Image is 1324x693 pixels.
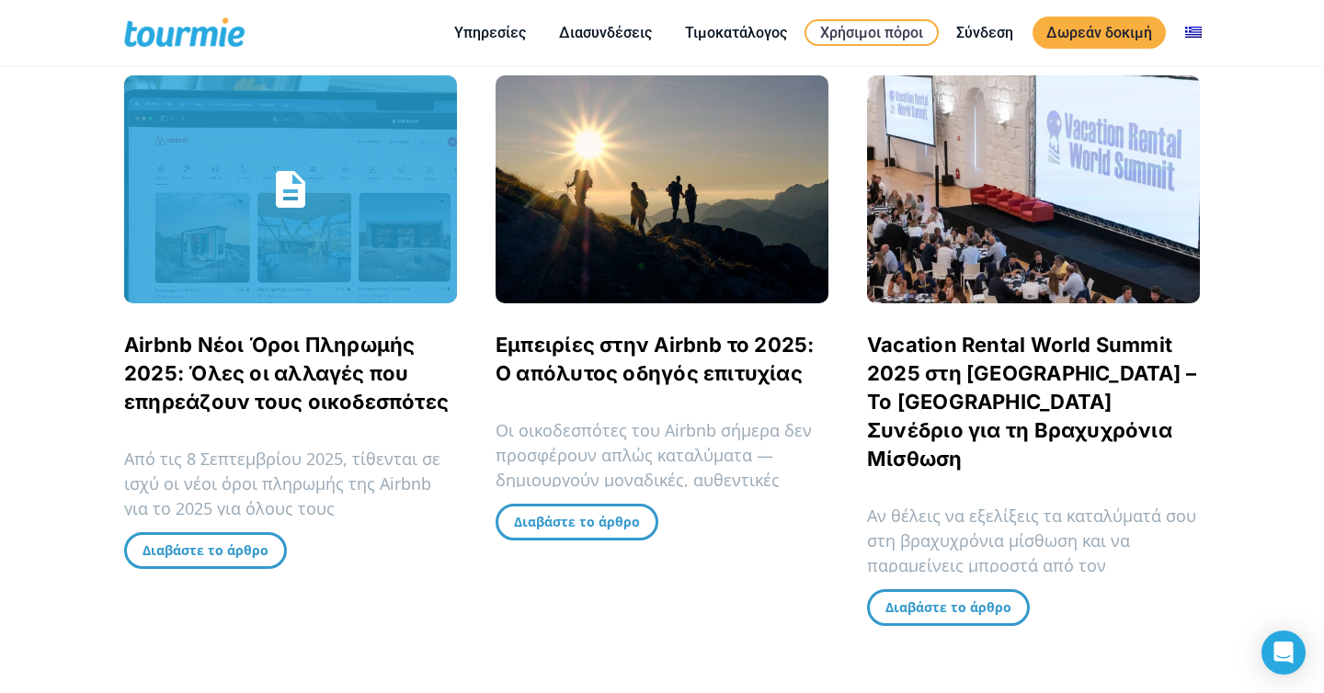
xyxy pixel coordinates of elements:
[124,447,457,546] p: Από τις 8 Σεπτεμβρίου 2025, τίθενται σε ισχύ οι νέοι όροι πληρωμής της Airbnb για το 2025 για όλο...
[143,541,268,559] span: Διαβάστε το άρθρο
[496,333,815,385] a: Εμπειρίες στην Airbnb το 2025: Ο απόλυτος οδηγός επιτυχίας
[885,598,1011,616] span: Διαβάστε το άρθρο
[124,532,287,569] a: Διαβάστε το άρθρο
[671,21,801,44] a: Τιμοκατάλογος
[1033,17,1166,49] a: Δωρεάν δοκιμή
[1261,631,1306,675] div: Open Intercom Messenger
[496,504,658,540] a: Διαβάστε το άρθρο
[124,333,449,414] a: Airbnb Νέοι Όροι Πληρωμής 2025: Όλες οι αλλαγές που επηρεάζουν τους οικοδεσπότες
[867,333,1196,471] a: Vacation Rental World Summit 2025 στη [GEOGRAPHIC_DATA] – Το [GEOGRAPHIC_DATA] Συνέδριο για τη Βρ...
[867,504,1200,603] p: Αν θέλεις να εξελίξεις τα καταλύματά σου στη βραχυχρόνια μίσθωση και να παραμείνεις μπροστά από τ...
[440,21,540,44] a: Υπηρεσίες
[496,418,828,542] p: Οι οικοδεσπότες του Airbnb σήμερα δεν προσφέρουν απλώς καταλύματα — δημιουργούν μοναδικές, αυθεντ...
[805,19,939,46] a: Χρήσιμοι πόροι
[545,21,666,44] a: Διασυνδέσεις
[867,589,1030,626] a: Διαβάστε το άρθρο
[514,513,640,530] span: Διαβάστε το άρθρο
[942,21,1027,44] a: Σύνδεση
